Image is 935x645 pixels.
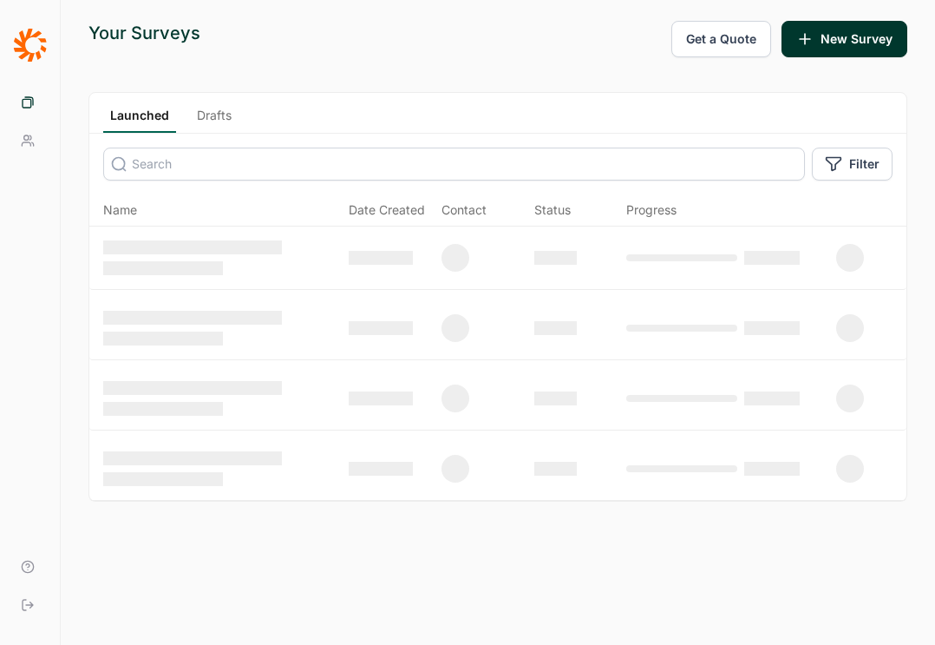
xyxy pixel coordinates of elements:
[812,148,892,181] button: Filter
[103,201,137,219] span: Name
[190,107,239,133] a: Drafts
[349,201,425,219] span: Date Created
[671,21,771,57] button: Get a Quote
[88,21,200,45] div: Your Surveys
[849,155,879,173] span: Filter
[103,107,176,133] a: Launched
[626,201,677,219] div: Progress
[103,148,805,181] input: Search
[534,201,571,219] div: Status
[441,201,487,219] div: Contact
[781,21,907,57] button: New Survey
